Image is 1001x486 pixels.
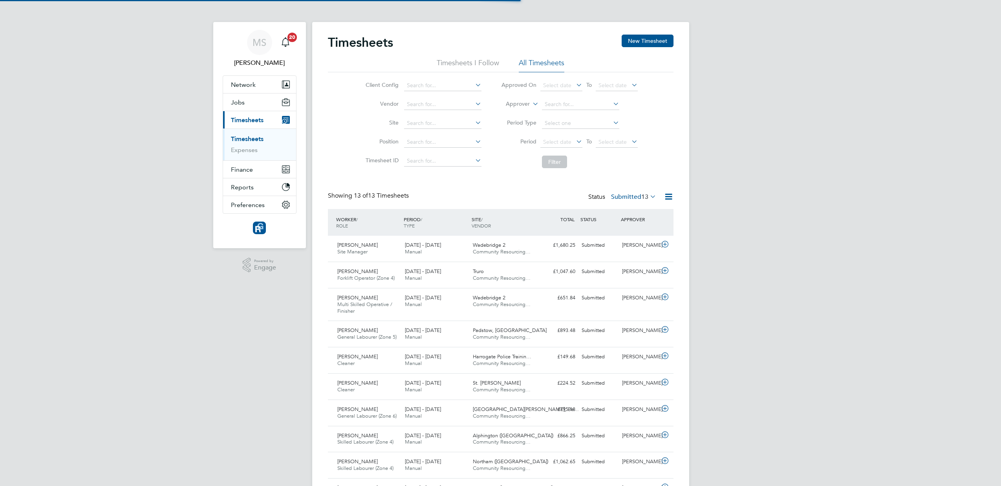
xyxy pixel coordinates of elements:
[473,353,531,360] span: Harrogate Police Trainin…
[481,216,483,222] span: /
[578,429,619,442] div: Submitted
[619,350,660,363] div: [PERSON_NAME]
[405,327,441,334] span: [DATE] - [DATE]
[494,100,530,108] label: Approver
[470,212,538,233] div: SITE
[598,138,627,145] span: Select date
[337,360,355,367] span: Cleaner
[363,119,399,126] label: Site
[473,268,484,275] span: Truro
[584,136,594,147] span: To
[337,458,378,465] span: [PERSON_NAME]
[354,192,409,200] span: 13 Timesheets
[223,222,296,234] a: Go to home page
[473,327,547,334] span: Padstow, [GEOGRAPHIC_DATA]
[542,99,619,110] input: Search for...
[287,33,297,42] span: 20
[421,216,422,222] span: /
[619,212,660,226] div: APPROVER
[231,135,264,143] a: Timesheets
[519,58,564,72] li: All Timesheets
[405,458,441,465] span: [DATE] - [DATE]
[231,81,256,88] span: Network
[334,212,402,233] div: WORKER
[337,248,368,255] span: Site Manager
[231,99,245,106] span: Jobs
[473,275,531,281] span: Community Resourcing…
[404,80,481,91] input: Search for...
[223,76,296,93] button: Network
[405,353,441,360] span: [DATE] - [DATE]
[337,275,395,281] span: Forklift Operator (Zone 4)
[223,111,296,128] button: Timesheets
[223,161,296,178] button: Finance
[356,216,358,222] span: /
[472,222,491,229] span: VENDOR
[405,438,422,445] span: Manual
[405,334,422,340] span: Manual
[578,324,619,337] div: Submitted
[619,239,660,252] div: [PERSON_NAME]
[337,380,378,386] span: [PERSON_NAME]
[578,350,619,363] div: Submitted
[337,353,378,360] span: [PERSON_NAME]
[501,81,536,88] label: Approved On
[538,292,578,304] div: £651.84
[543,138,571,145] span: Select date
[363,81,399,88] label: Client Config
[619,377,660,390] div: [PERSON_NAME]
[473,334,531,340] span: Community Resourcing…
[578,455,619,468] div: Submitted
[473,301,531,308] span: Community Resourcing…
[337,413,397,419] span: General Labourer (Zone 6)
[404,99,481,110] input: Search for...
[598,82,627,89] span: Select date
[578,292,619,304] div: Submitted
[578,239,619,252] div: Submitted
[337,432,378,439] span: [PERSON_NAME]
[578,212,619,226] div: STATUS
[231,166,253,173] span: Finance
[473,248,531,255] span: Community Resourcing…
[584,80,594,90] span: To
[538,455,578,468] div: £1,062.65
[363,138,399,145] label: Position
[223,178,296,196] button: Reports
[611,193,656,201] label: Submitted
[337,294,378,301] span: [PERSON_NAME]
[501,119,536,126] label: Period Type
[538,403,578,416] div: £795.18
[473,294,505,301] span: Wadebridge 2
[363,100,399,107] label: Vendor
[223,30,296,68] a: MS[PERSON_NAME]
[405,465,422,471] span: Manual
[473,360,531,367] span: Community Resourcing…
[405,301,422,308] span: Manual
[231,146,258,154] a: Expenses
[223,94,296,111] button: Jobs
[473,465,531,471] span: Community Resourcing…
[405,248,422,255] span: Manual
[473,438,531,445] span: Community Resourcing…
[578,403,619,416] div: Submitted
[473,242,505,248] span: Wadebridge 2
[405,242,441,248] span: [DATE] - [DATE]
[405,268,441,275] span: [DATE] - [DATE]
[641,193,648,201] span: 13
[354,192,368,200] span: 13 of
[588,192,658,203] div: Status
[619,292,660,304] div: [PERSON_NAME]
[473,380,521,386] span: St. [PERSON_NAME]
[363,157,399,164] label: Timesheet ID
[405,413,422,419] span: Manual
[404,137,481,148] input: Search for...
[254,264,276,271] span: Engage
[336,222,348,229] span: ROLE
[405,360,422,367] span: Manual
[543,82,571,89] span: Select date
[337,268,378,275] span: [PERSON_NAME]
[405,275,422,281] span: Manual
[622,35,673,47] button: New Timesheet
[578,265,619,278] div: Submitted
[473,458,548,465] span: Northam ([GEOGRAPHIC_DATA])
